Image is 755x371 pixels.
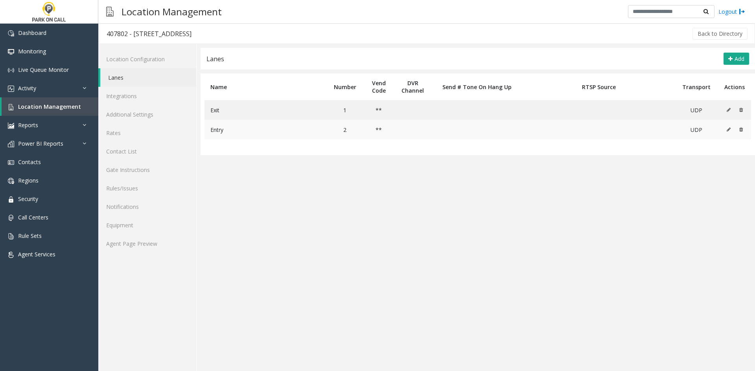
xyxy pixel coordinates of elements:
img: 'icon' [8,141,14,147]
span: Dashboard [18,29,46,37]
a: Rules/Issues [98,179,196,197]
span: Live Queue Monitor [18,66,69,73]
a: Notifications [98,197,196,216]
button: Add [724,53,749,65]
th: Transport [675,73,718,100]
th: RTSP Source [523,73,675,100]
span: Call Centers [18,214,48,221]
span: Power BI Reports [18,140,63,147]
td: 2 [326,120,364,139]
img: logout [739,7,745,16]
th: Actions [718,73,751,100]
img: 'icon' [8,104,14,110]
a: Lanes [100,68,196,87]
th: Vend Code [364,73,394,100]
span: Location Management [18,103,81,110]
td: 1 [326,100,364,120]
span: Rule Sets [18,232,42,239]
a: Equipment [98,216,196,234]
span: Monitoring [18,48,46,55]
span: Reports [18,121,38,129]
a: Rates [98,124,196,142]
span: Contacts [18,158,41,166]
a: Integrations [98,87,196,105]
button: Back to Directory [692,28,748,40]
img: 'icon' [8,49,14,55]
td: UDP [675,120,718,139]
span: Agent Services [18,250,55,258]
a: Logout [718,7,745,16]
span: Regions [18,177,39,184]
td: UDP [675,100,718,120]
th: Number [326,73,364,100]
img: 'icon' [8,86,14,92]
img: 'icon' [8,159,14,166]
span: Exit [210,106,219,114]
img: 'icon' [8,67,14,73]
img: 'icon' [8,178,14,184]
th: Name [204,73,326,100]
th: DVR Channel [394,73,431,100]
a: Additional Settings [98,105,196,124]
img: pageIcon [106,2,114,21]
span: Add [735,55,744,62]
div: 407802 - [STREET_ADDRESS] [107,29,192,39]
a: Gate Instructions [98,161,196,179]
img: 'icon' [8,196,14,203]
img: 'icon' [8,30,14,37]
span: Entry [210,126,223,133]
a: Contact List [98,142,196,161]
img: 'icon' [8,122,14,129]
img: 'icon' [8,215,14,221]
a: Agent Page Preview [98,234,196,253]
a: Location Configuration [98,50,196,68]
img: 'icon' [8,233,14,239]
span: Security [18,195,38,203]
th: Send # Tone On Hang Up [431,73,523,100]
a: Location Management [2,97,98,116]
h3: Location Management [118,2,226,21]
span: Activity [18,84,36,92]
img: 'icon' [8,252,14,258]
div: Lanes [206,54,224,64]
